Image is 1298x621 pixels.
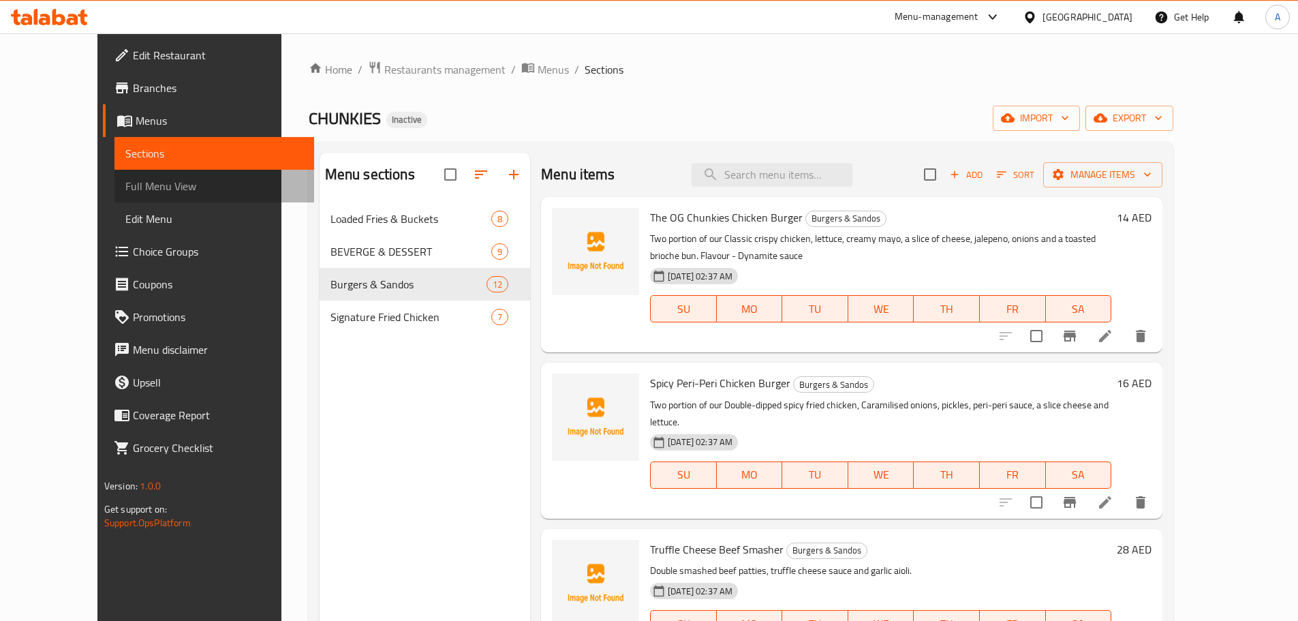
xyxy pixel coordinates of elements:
span: SU [656,465,711,485]
a: Sections [114,137,314,170]
span: Add [948,167,985,183]
a: Full Menu View [114,170,314,202]
span: Select section [916,160,944,189]
a: Home [309,61,352,78]
span: TU [788,299,843,319]
a: Support.OpsPlatform [104,514,191,532]
p: Two portion of our Double-dipped spicy fried chicken, Caramilised onions, pickles, peri-peri sauc... [650,397,1111,431]
span: Select all sections [436,160,465,189]
span: 9 [492,245,508,258]
p: Two portion of our Classic crispy chicken, lettuce, creamy mayo, a slice of cheese, jalepeno, oni... [650,230,1111,264]
li: / [574,61,579,78]
span: Burgers & Sandos [330,276,486,292]
span: CHUNKIES [309,103,381,134]
span: Menu disclaimer [133,342,303,358]
a: Edit menu item [1097,494,1113,511]
div: BEVERGE & DESSERT9 [320,235,530,268]
p: Double smashed beef patties, truffle cheese sauce and garlic aioli. [650,562,1111,579]
button: MO [717,295,783,322]
span: FR [985,299,1040,319]
div: Loaded Fries & Buckets [330,211,491,227]
li: / [511,61,516,78]
div: items [491,309,508,325]
button: delete [1124,486,1157,519]
h6: 16 AED [1117,374,1152,393]
span: Burgers & Sandos [806,211,886,226]
button: TH [914,295,980,322]
h6: 14 AED [1117,208,1152,227]
span: TH [919,299,974,319]
img: The OG Chunkies Chicken Burger [552,208,639,295]
div: Signature Fried Chicken7 [320,301,530,333]
button: SU [650,295,716,322]
h2: Menu items [541,164,615,185]
button: SA [1046,461,1112,489]
a: Restaurants management [368,61,506,78]
span: Choice Groups [133,243,303,260]
a: Menus [521,61,569,78]
button: TU [782,295,848,322]
span: Menus [136,112,303,129]
span: Coverage Report [133,407,303,423]
button: FR [980,295,1046,322]
nav: breadcrumb [309,61,1173,78]
span: [DATE] 02:37 AM [662,436,738,449]
span: TH [919,465,974,485]
span: Signature Fried Chicken [330,309,491,325]
span: Menus [538,61,569,78]
span: Coupons [133,276,303,292]
span: BEVERGE & DESSERT [330,243,491,260]
button: Sort [993,164,1038,185]
h2: Menu sections [325,164,415,185]
div: Inactive [386,112,427,128]
span: Select to update [1022,322,1051,350]
div: Burgers & Sandos12 [320,268,530,301]
button: Branch-specific-item [1053,486,1086,519]
nav: Menu sections [320,197,530,339]
div: [GEOGRAPHIC_DATA] [1042,10,1132,25]
span: The OG Chunkies Chicken Burger [650,207,803,228]
span: Edit Menu [125,211,303,227]
a: Grocery Checklist [103,431,314,464]
span: Edit Restaurant [133,47,303,63]
span: Burgers & Sandos [794,377,874,393]
span: Burgers & Sandos [787,543,867,558]
button: FR [980,461,1046,489]
span: Promotions [133,309,303,325]
button: import [993,106,1080,131]
span: import [1004,110,1069,127]
a: Promotions [103,301,314,333]
span: Sections [125,145,303,162]
img: Spicy Peri-Peri Chicken Burger [552,374,639,461]
div: Burgers & Sandos [793,376,874,393]
div: items [486,276,508,292]
span: [DATE] 02:37 AM [662,270,738,283]
span: [DATE] 02:37 AM [662,585,738,598]
span: Restaurants management [384,61,506,78]
div: Burgers & Sandos [786,543,867,559]
div: Burgers & Sandos [805,211,886,227]
div: Loaded Fries & Buckets8 [320,202,530,235]
span: 1.0.0 [140,477,161,495]
div: items [491,243,508,260]
span: A [1275,10,1280,25]
span: Grocery Checklist [133,440,303,456]
span: Branches [133,80,303,96]
span: Upsell [133,374,303,391]
span: Inactive [386,114,427,125]
a: Menus [103,104,314,137]
span: MO [722,299,777,319]
span: Sort sections [465,158,497,191]
button: WE [848,461,914,489]
h6: 28 AED [1117,540,1152,559]
span: Sort items [988,164,1043,185]
span: WE [854,465,909,485]
div: Menu-management [895,9,978,25]
button: export [1085,106,1173,131]
span: FR [985,465,1040,485]
a: Choice Groups [103,235,314,268]
span: Sections [585,61,623,78]
span: 7 [492,311,508,324]
span: WE [854,299,909,319]
li: / [358,61,362,78]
